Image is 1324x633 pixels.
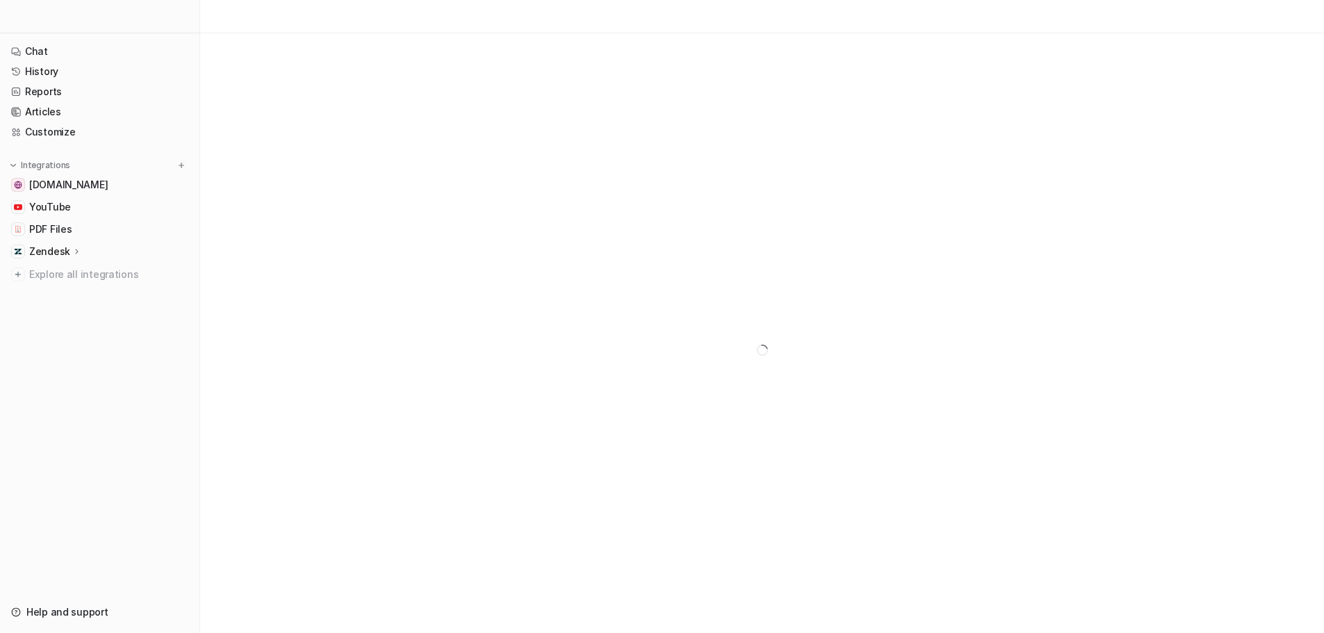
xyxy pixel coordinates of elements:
a: Customize [6,122,194,142]
a: Chat [6,42,194,61]
span: YouTube [29,200,71,214]
span: [DOMAIN_NAME] [29,178,108,192]
a: History [6,62,194,81]
a: www.evobike.se[DOMAIN_NAME] [6,175,194,195]
button: Integrations [6,158,74,172]
a: YouTubeYouTube [6,197,194,217]
span: Explore all integrations [29,263,188,286]
img: YouTube [14,203,22,211]
img: www.evobike.se [14,181,22,189]
img: expand menu [8,161,18,170]
p: Zendesk [29,245,70,258]
a: Help and support [6,602,194,622]
img: PDF Files [14,225,22,233]
a: Reports [6,82,194,101]
span: PDF Files [29,222,72,236]
p: Integrations [21,160,70,171]
img: explore all integrations [11,268,25,281]
a: Explore all integrations [6,265,194,284]
a: PDF FilesPDF Files [6,220,194,239]
img: menu_add.svg [177,161,186,170]
img: Zendesk [14,247,22,256]
a: Articles [6,102,194,122]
